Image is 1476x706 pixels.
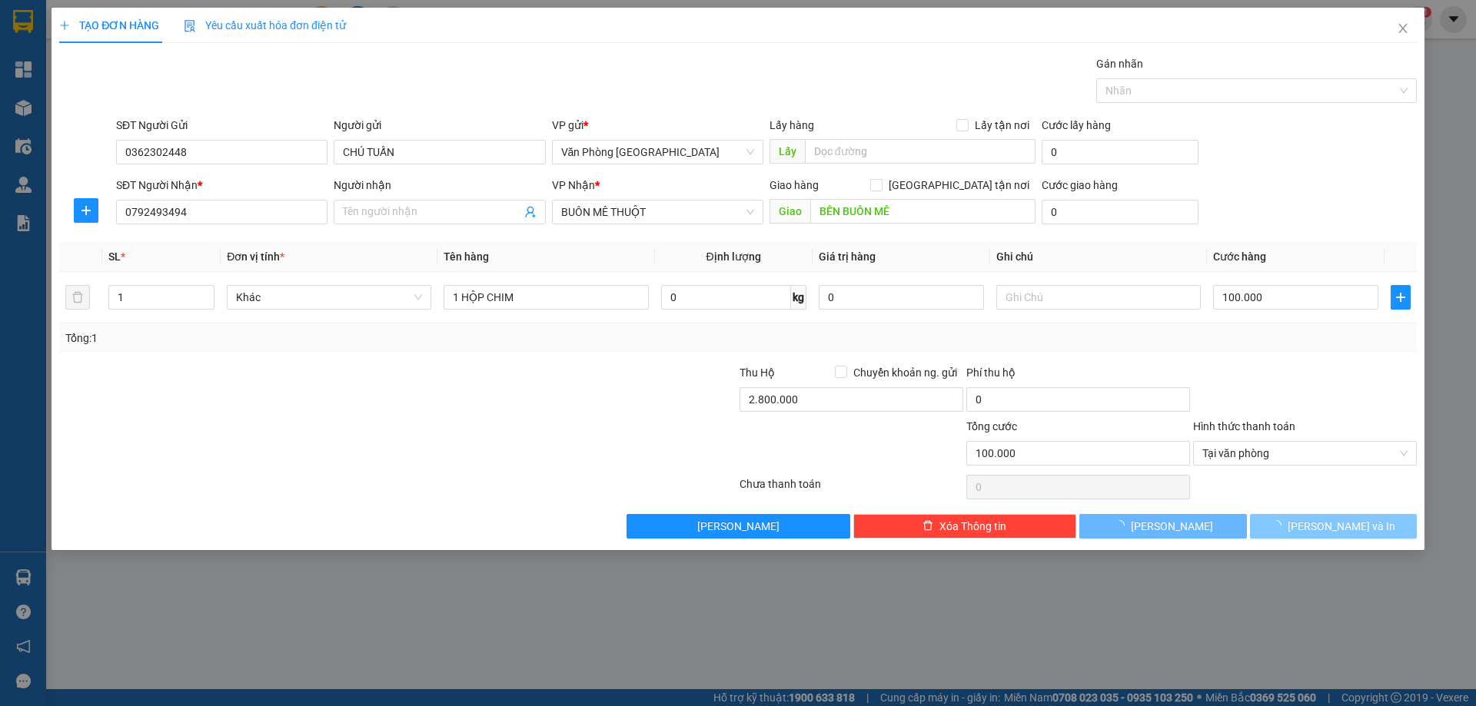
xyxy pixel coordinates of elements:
[74,198,98,223] button: plus
[770,119,814,131] span: Lấy hàng
[966,420,1017,433] span: Tổng cước
[1079,514,1246,539] button: [PERSON_NAME]
[236,286,422,309] span: Khác
[740,366,775,379] span: Thu Hộ
[444,285,648,310] input: VD: Bàn, Ghế
[561,201,754,224] span: BUÔN MÊ THUỘT
[627,514,850,539] button: [PERSON_NAME]
[883,177,1036,194] span: [GEOGRAPHIC_DATA] tận nơi
[966,364,1190,387] div: Phí thu hộ
[1213,250,1266,263] span: Cước hàng
[1131,518,1213,535] span: [PERSON_NAME]
[805,139,1036,164] input: Dọc đường
[116,177,327,194] div: SĐT Người Nhận
[738,476,965,502] div: Chưa thanh toán
[552,117,763,134] div: VP gửi
[184,20,196,32] img: icon
[7,66,115,120] img: logo
[770,199,810,224] span: Giao
[524,206,537,218] span: user-add
[1202,442,1408,465] span: Tại văn phòng
[1042,140,1198,164] input: Cước lấy hàng
[1397,22,1409,35] span: close
[996,285,1201,310] input: Ghi Chú
[65,285,90,310] button: delete
[1391,285,1411,310] button: plus
[1042,119,1111,131] label: Cước lấy hàng
[552,179,595,191] span: VP Nhận
[1381,8,1424,51] button: Close
[770,139,805,164] span: Lấy
[116,98,161,148] strong: PHIẾU BIÊN NHẬN
[65,330,570,346] div: Tổng: 1
[847,364,963,381] span: Chuyển khoản ng. gửi
[117,14,160,64] strong: Nhà xe QUỐC ĐẠT
[697,518,780,535] span: [PERSON_NAME]
[853,514,1077,539] button: deleteXóa Thông tin
[922,520,933,532] span: delete
[1250,514,1417,539] button: [PERSON_NAME] và In
[939,518,1006,535] span: Xóa Thông tin
[75,204,98,217] span: plus
[810,199,1036,224] input: Dọc đường
[969,117,1036,134] span: Lấy tận nơi
[334,177,545,194] div: Người nhận
[990,242,1207,272] th: Ghi chú
[1042,200,1198,224] input: Cước giao hàng
[334,117,545,134] div: Người gửi
[59,19,159,31] span: TẠO ĐƠN HÀNG
[1042,179,1118,191] label: Cước giao hàng
[1193,420,1295,433] label: Hình thức thanh toán
[444,250,489,263] span: Tên hàng
[227,250,284,263] span: Đơn vị tính
[116,117,327,134] div: SĐT Người Gửi
[1288,518,1395,535] span: [PERSON_NAME] và In
[184,19,346,31] span: Yêu cầu xuất hóa đơn điện tử
[819,250,876,263] span: Giá trị hàng
[108,250,121,263] span: SL
[706,250,761,263] span: Định lượng
[163,103,294,119] span: BXTTDN1309250081
[59,20,70,31] span: plus
[561,141,754,164] span: Văn Phòng Đà Nẵng
[116,67,161,96] span: 0906 477 911
[791,285,806,310] span: kg
[1391,291,1410,303] span: plus
[1096,58,1143,70] label: Gán nhãn
[1114,520,1131,531] span: loading
[770,179,819,191] span: Giao hàng
[1271,520,1288,531] span: loading
[819,285,984,310] input: 0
